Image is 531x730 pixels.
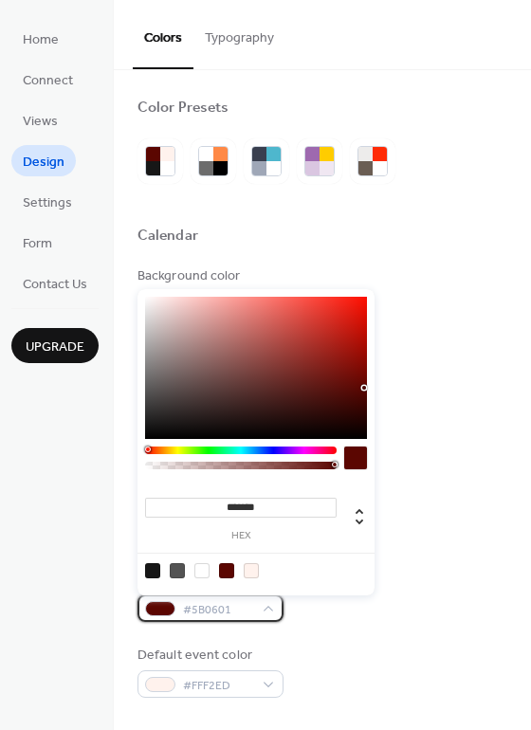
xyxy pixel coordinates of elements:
[11,23,70,54] a: Home
[183,676,253,696] span: #FFF2ED
[11,145,76,176] a: Design
[170,563,185,578] div: rgb(83, 83, 83)
[23,112,58,132] span: Views
[219,563,234,578] div: rgb(91, 6, 1)
[11,328,99,363] button: Upgrade
[11,186,83,217] a: Settings
[23,275,87,295] span: Contact Us
[23,193,72,213] span: Settings
[26,338,84,357] span: Upgrade
[137,227,198,246] div: Calendar
[183,600,253,620] span: #5B0601
[145,531,337,541] label: hex
[23,234,52,254] span: Form
[145,563,160,578] div: rgb(23, 23, 23)
[23,71,73,91] span: Connect
[11,227,64,258] a: Form
[11,64,84,95] a: Connect
[137,99,229,119] div: Color Presets
[11,267,99,299] a: Contact Us
[11,104,69,136] a: Views
[194,563,210,578] div: rgb(255, 255, 255)
[23,153,64,173] span: Design
[137,646,280,666] div: Default event color
[23,30,59,50] span: Home
[137,266,280,286] div: Background color
[244,563,259,578] div: rgb(255, 242, 237)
